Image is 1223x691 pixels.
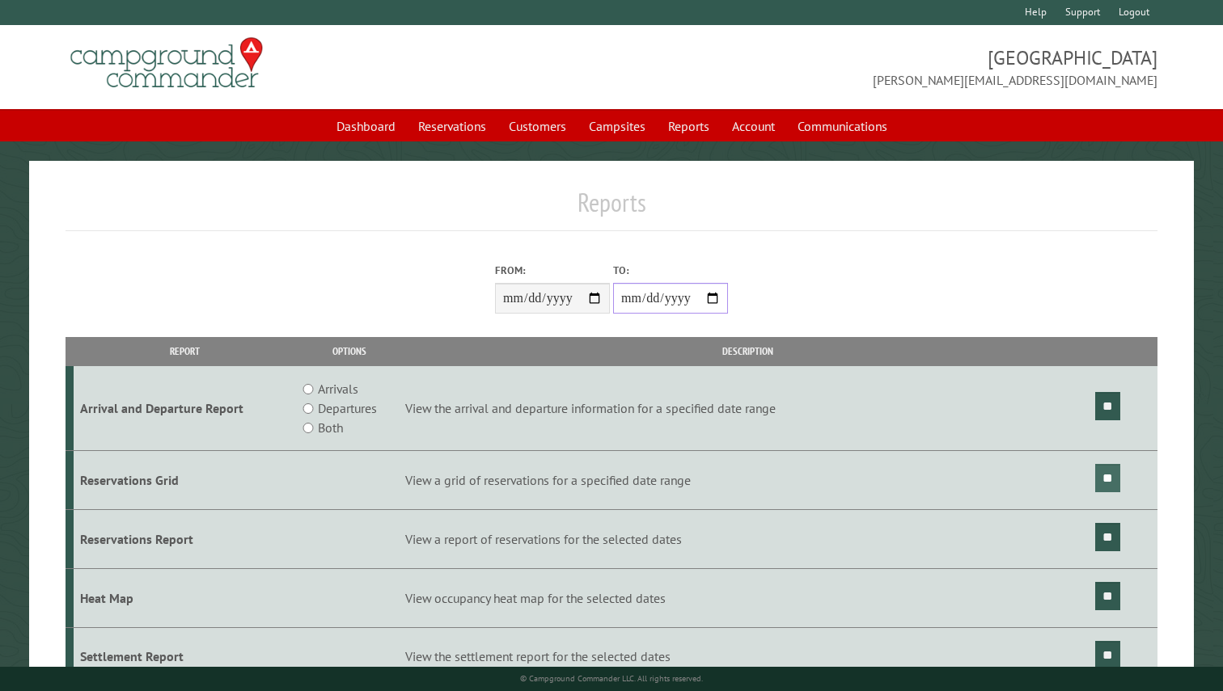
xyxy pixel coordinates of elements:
[403,568,1093,627] td: View occupancy heat map for the selected dates
[66,32,268,95] img: Campground Commander
[613,263,728,278] label: To:
[318,398,377,418] label: Departures
[520,673,703,684] small: © Campground Commander LLC. All rights reserved.
[611,44,1157,90] span: [GEOGRAPHIC_DATA] [PERSON_NAME][EMAIL_ADDRESS][DOMAIN_NAME]
[722,111,785,141] a: Account
[403,366,1093,451] td: View the arrival and departure information for a specified date range
[295,337,403,365] th: Options
[327,111,405,141] a: Dashboard
[499,111,576,141] a: Customers
[658,111,719,141] a: Reports
[66,187,1157,231] h1: Reports
[403,627,1093,686] td: View the settlement report for the selected dates
[403,509,1093,568] td: View a report of reservations for the selected dates
[74,366,295,451] td: Arrival and Departure Report
[318,379,358,398] label: Arrivals
[495,263,610,278] label: From:
[403,337,1093,365] th: Description
[74,451,295,510] td: Reservations Grid
[74,337,295,365] th: Report
[74,509,295,568] td: Reservations Report
[408,111,496,141] a: Reservations
[579,111,655,141] a: Campsites
[788,111,897,141] a: Communications
[403,451,1093,510] td: View a grid of reservations for a specified date range
[74,568,295,627] td: Heat Map
[74,627,295,686] td: Settlement Report
[318,418,343,437] label: Both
